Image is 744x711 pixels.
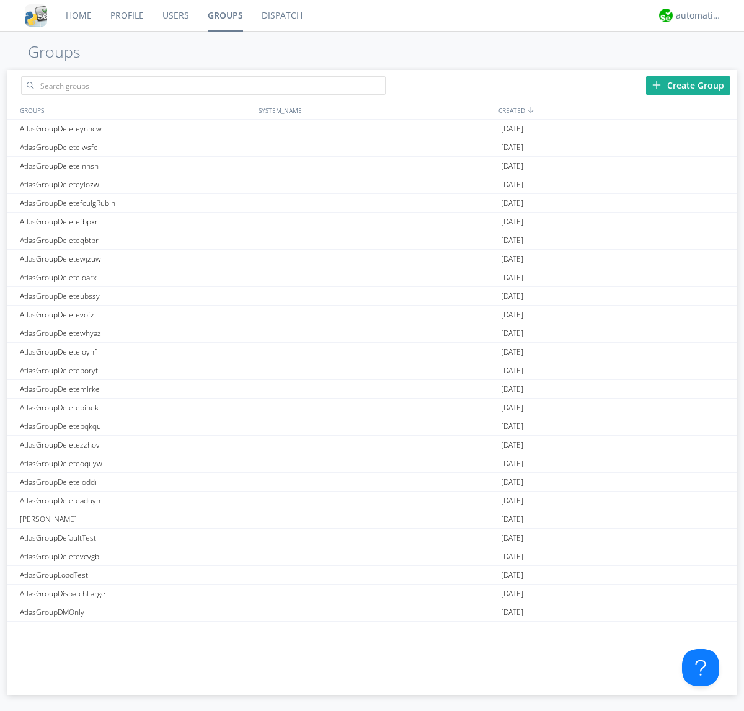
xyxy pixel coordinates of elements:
[501,603,523,622] span: [DATE]
[17,603,255,621] div: AtlasGroupDMOnly
[7,603,737,622] a: AtlasGroupDMOnly[DATE]
[501,417,523,436] span: [DATE]
[17,231,255,249] div: AtlasGroupDeleteqbtpr
[7,622,737,640] a: AtlasGroupMessageArchive[DATE]
[17,213,255,231] div: AtlasGroupDeletefbpxr
[17,510,255,528] div: [PERSON_NAME]
[501,138,523,157] span: [DATE]
[17,306,255,324] div: AtlasGroupDeletevofzt
[7,194,737,213] a: AtlasGroupDeletefculgRubin[DATE]
[501,492,523,510] span: [DATE]
[7,417,737,436] a: AtlasGroupDeletepqkqu[DATE]
[501,250,523,268] span: [DATE]
[501,175,523,194] span: [DATE]
[7,566,737,585] a: AtlasGroupLoadTest[DATE]
[17,194,255,212] div: AtlasGroupDeletefculgRubin
[7,585,737,603] a: AtlasGroupDispatchLarge[DATE]
[7,268,737,287] a: AtlasGroupDeleteloarx[DATE]
[7,306,737,324] a: AtlasGroupDeletevofzt[DATE]
[7,287,737,306] a: AtlasGroupDeleteubssy[DATE]
[17,566,255,584] div: AtlasGroupLoadTest
[676,9,722,22] div: automation+atlas
[17,250,255,268] div: AtlasGroupDeletewjzuw
[501,287,523,306] span: [DATE]
[17,324,255,342] div: AtlasGroupDeletewhyaz
[17,361,255,379] div: AtlasGroupDeleteboryt
[501,361,523,380] span: [DATE]
[17,380,255,398] div: AtlasGroupDeletemlrke
[501,157,523,175] span: [DATE]
[7,473,737,492] a: AtlasGroupDeleteloddi[DATE]
[17,175,255,193] div: AtlasGroupDeleteyiozw
[7,343,737,361] a: AtlasGroupDeleteloyhf[DATE]
[17,417,255,435] div: AtlasGroupDeletepqkqu
[501,324,523,343] span: [DATE]
[7,250,737,268] a: AtlasGroupDeletewjzuw[DATE]
[17,268,255,286] div: AtlasGroupDeleteloarx
[7,324,737,343] a: AtlasGroupDeletewhyaz[DATE]
[501,268,523,287] span: [DATE]
[7,213,737,231] a: AtlasGroupDeletefbpxr[DATE]
[17,585,255,603] div: AtlasGroupDispatchLarge
[501,194,523,213] span: [DATE]
[21,76,386,95] input: Search groups
[7,380,737,399] a: AtlasGroupDeletemlrke[DATE]
[7,361,737,380] a: AtlasGroupDeleteboryt[DATE]
[501,510,523,529] span: [DATE]
[17,529,255,547] div: AtlasGroupDefaultTest
[7,510,737,529] a: [PERSON_NAME][DATE]
[17,343,255,361] div: AtlasGroupDeleteloyhf
[501,566,523,585] span: [DATE]
[652,81,661,89] img: plus.svg
[501,547,523,566] span: [DATE]
[501,529,523,547] span: [DATE]
[7,157,737,175] a: AtlasGroupDeletelnnsn[DATE]
[501,454,523,473] span: [DATE]
[659,9,673,22] img: d2d01cd9b4174d08988066c6d424eccd
[17,492,255,510] div: AtlasGroupDeleteaduyn
[7,175,737,194] a: AtlasGroupDeleteyiozw[DATE]
[17,622,255,640] div: AtlasGroupMessageArchive
[17,436,255,454] div: AtlasGroupDeletezzhov
[7,399,737,417] a: AtlasGroupDeletebinek[DATE]
[501,231,523,250] span: [DATE]
[25,4,47,27] img: cddb5a64eb264b2086981ab96f4c1ba7
[501,213,523,231] span: [DATE]
[7,529,737,547] a: AtlasGroupDefaultTest[DATE]
[17,473,255,491] div: AtlasGroupDeleteloddi
[7,120,737,138] a: AtlasGroupDeleteynncw[DATE]
[255,101,495,119] div: SYSTEM_NAME
[682,649,719,686] iframe: Toggle Customer Support
[501,399,523,417] span: [DATE]
[17,547,255,565] div: AtlasGroupDeletevcvgb
[17,287,255,305] div: AtlasGroupDeleteubssy
[501,436,523,454] span: [DATE]
[17,157,255,175] div: AtlasGroupDeletelnnsn
[501,622,523,640] span: [DATE]
[7,138,737,157] a: AtlasGroupDeletelwsfe[DATE]
[646,76,730,95] div: Create Group
[7,492,737,510] a: AtlasGroupDeleteaduyn[DATE]
[7,547,737,566] a: AtlasGroupDeletevcvgb[DATE]
[501,306,523,324] span: [DATE]
[17,101,252,119] div: GROUPS
[17,454,255,472] div: AtlasGroupDeleteoquyw
[501,473,523,492] span: [DATE]
[17,138,255,156] div: AtlasGroupDeletelwsfe
[17,120,255,138] div: AtlasGroupDeleteynncw
[495,101,737,119] div: CREATED
[501,120,523,138] span: [DATE]
[501,343,523,361] span: [DATE]
[501,585,523,603] span: [DATE]
[7,231,737,250] a: AtlasGroupDeleteqbtpr[DATE]
[7,436,737,454] a: AtlasGroupDeletezzhov[DATE]
[17,399,255,417] div: AtlasGroupDeletebinek
[501,380,523,399] span: [DATE]
[7,454,737,473] a: AtlasGroupDeleteoquyw[DATE]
